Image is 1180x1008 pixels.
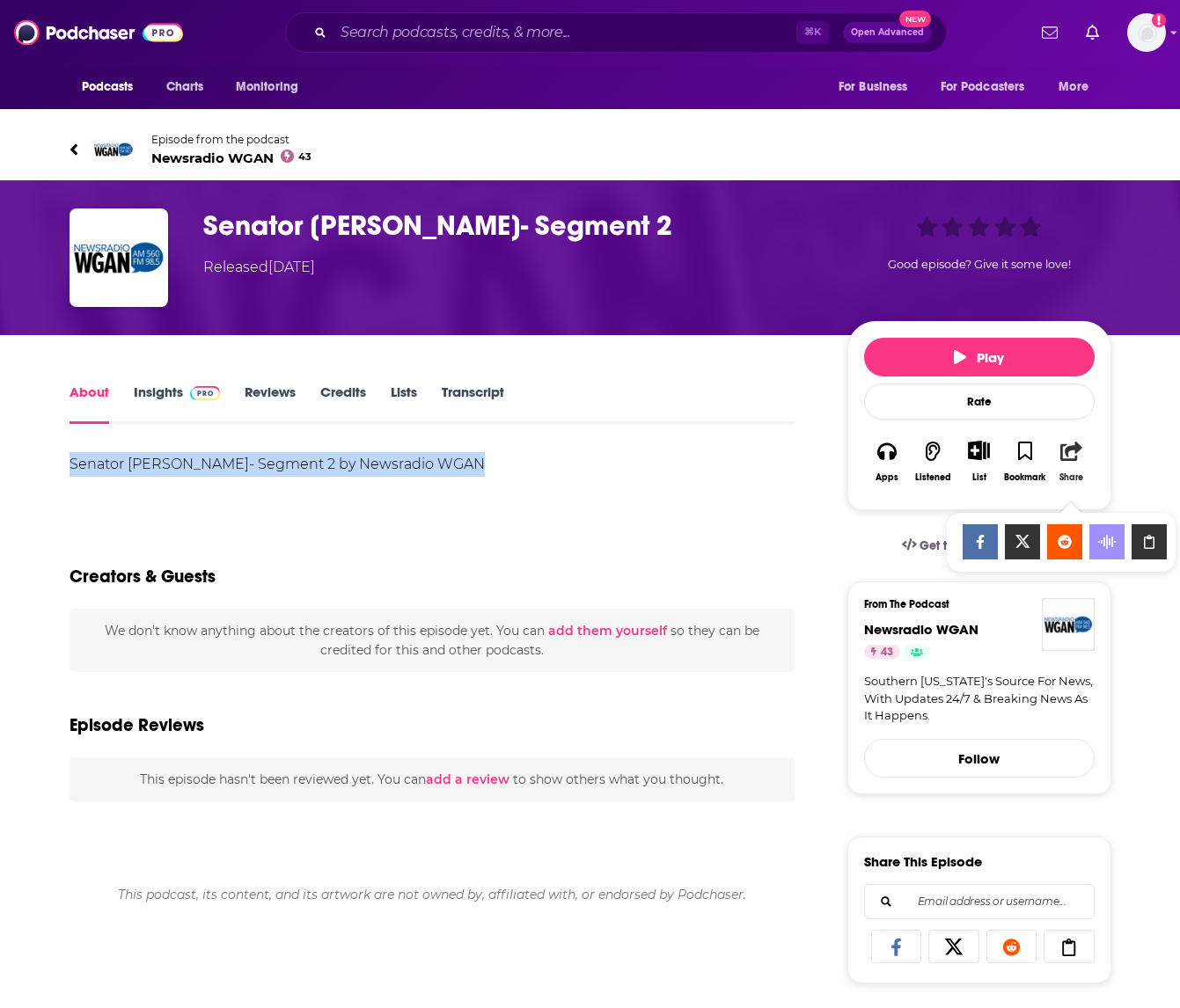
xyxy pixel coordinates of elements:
[245,383,296,424] a: Reviews
[548,624,667,638] button: add them yourself
[426,770,509,789] button: add a review
[881,644,893,661] span: 43
[155,70,215,104] a: Charts
[1046,70,1110,104] button: open menu
[70,383,109,424] a: About
[888,524,1071,567] a: Get this podcast via API
[1127,13,1166,52] span: Logged in as EC_2026
[986,930,1037,963] a: Share on Reddit
[864,884,1095,919] div: Search followers
[910,429,956,493] button: Listened
[1004,472,1045,483] div: Bookmark
[203,257,315,278] div: Released [DATE]
[929,70,1051,104] button: open menu
[1132,524,1167,559] a: Copy Link
[941,75,1025,99] span: For Podcasters
[105,623,759,658] span: We don't know anything about the creators of this episode yet . You can so they can be credited f...
[963,524,998,559] a: Share on Facebook
[151,133,312,146] span: Episode from the podcast
[203,208,819,243] h1: Senator Susan Collins- Segment 2
[70,70,157,104] button: open menu
[920,538,1056,553] span: Get this podcast via API
[320,383,366,424] a: Credits
[134,383,221,424] a: InsightsPodchaser Pro
[391,383,417,424] a: Lists
[70,208,168,307] img: Senator Susan Collins- Segment 2
[1035,18,1065,47] a: Show notifications dropdown
[864,429,910,493] button: Apps
[298,153,311,161] span: 43
[1152,13,1166,27] svg: Add a profile image
[915,472,951,483] div: Listened
[1127,13,1166,52] button: Show profile menu
[928,930,979,963] a: Share on X/Twitter
[82,75,134,99] span: Podcasts
[864,383,1095,420] div: Rate
[843,22,932,43] button: Open AdvancedNew
[70,128,1111,171] a: Newsradio WGANEpisode from the podcastNewsradio WGAN43
[70,873,795,917] div: This podcast, its content, and its artwork are not owned by, affiliated with, or endorsed by Podc...
[972,471,986,483] div: List
[1089,524,1125,559] a: Create Waveform on Headliner
[956,429,1001,493] div: Show More ButtonList
[442,383,504,424] a: Transcript
[1127,13,1166,52] img: User Profile
[1005,524,1040,559] a: Share on X/Twitter
[92,128,135,171] img: Newsradio WGAN
[1002,429,1048,493] button: Bookmark
[1059,472,1083,483] div: Share
[899,11,931,27] span: New
[70,452,795,477] div: Senator [PERSON_NAME]- Segment 2 by Newsradio WGAN
[1079,18,1106,47] a: Show notifications dropdown
[851,28,924,37] span: Open Advanced
[876,472,898,483] div: Apps
[1048,429,1094,493] button: Share
[70,714,204,736] h3: Episode Reviews
[871,930,922,963] a: Share on Facebook
[151,150,312,166] span: Newsradio WGAN
[1044,930,1095,963] a: Copy Link
[864,673,1095,725] a: Southern [US_STATE]'s Source For News, With Updates 24/7 & Breaking News As It Happens.
[961,441,997,460] button: Show More Button
[1042,598,1095,651] img: Newsradio WGAN
[796,21,829,44] span: ⌘ K
[1059,75,1088,99] span: More
[224,70,321,104] button: open menu
[864,338,1095,376] button: Play
[879,885,1080,918] input: Email address or username...
[864,739,1095,778] button: Follow
[864,853,982,870] h3: Share This Episode
[70,566,216,588] h2: Creators & Guests
[236,75,298,99] span: Monitoring
[864,645,900,659] a: 43
[839,75,908,99] span: For Business
[190,386,221,400] img: Podchaser Pro
[864,598,1081,610] h3: From The Podcast
[1047,524,1082,559] a: Share on Reddit
[826,70,930,104] button: open menu
[864,621,978,638] a: Newsradio WGAN
[888,258,1071,271] span: Good episode? Give it some love!
[166,75,204,99] span: Charts
[14,16,183,49] img: Podchaser - Follow, Share and Rate Podcasts
[333,18,796,47] input: Search podcasts, credits, & more...
[954,349,1004,366] span: Play
[285,12,947,53] div: Search podcasts, credits, & more...
[140,771,723,787] span: This episode hasn't been reviewed yet. You can to show others what you thought.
